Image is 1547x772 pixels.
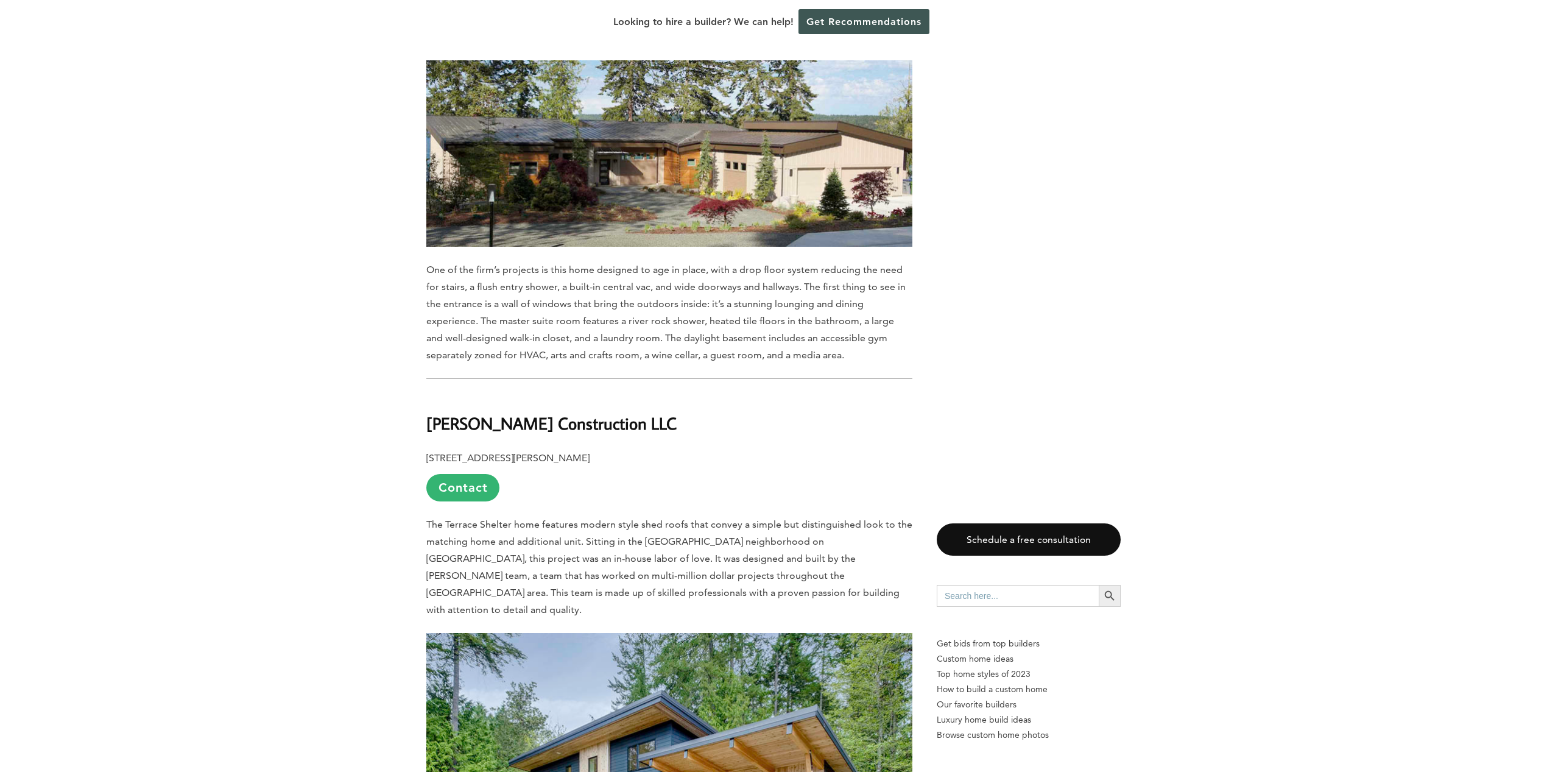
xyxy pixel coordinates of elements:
[426,413,677,434] b: [PERSON_NAME] Construction LLC
[937,523,1121,556] a: Schedule a free consultation
[937,682,1121,697] a: How to build a custom home
[426,519,912,615] span: The Terrace Shelter home features modern style shed roofs that convey a simple but distinguished ...
[937,697,1121,712] a: Our favorite builders
[1486,711,1532,757] iframe: Drift Widget Chat Controller
[426,474,499,501] a: Contact
[937,585,1099,607] input: Search here...
[1103,589,1116,603] svg: Search
[426,264,906,361] span: One of the firm’s projects is this home designed to age in place, with a drop floor system reduci...
[937,728,1121,743] a: Browse custom home photos
[937,712,1121,728] a: Luxury home build ideas
[798,9,929,34] a: Get Recommendations
[937,667,1121,682] a: Top home styles of 2023
[937,651,1121,667] a: Custom home ideas
[937,636,1121,651] p: Get bids from top builders
[426,452,590,464] b: [STREET_ADDRESS][PERSON_NAME]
